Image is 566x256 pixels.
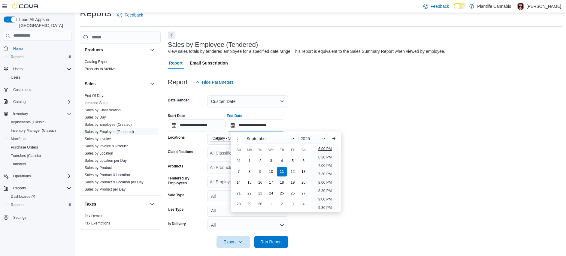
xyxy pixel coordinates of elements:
p: [PERSON_NAME] [527,3,561,10]
a: Sales by Product & Location per Day [85,180,144,184]
button: Sales [149,80,156,87]
label: End Date [227,113,242,118]
ul: Time [311,146,339,209]
button: Users [11,65,25,73]
button: Inventory [1,110,74,118]
div: Sasha Iemelianenko [517,3,524,10]
span: End Of Day [85,93,103,98]
span: Reports [11,203,23,207]
button: Settings [1,213,74,221]
a: Manifests [8,135,29,143]
span: Manifests [11,137,26,141]
a: Products to Archive [85,67,116,71]
span: Reports [11,185,71,192]
li: 8:30 PM [316,187,334,194]
p: Plantlife Cannabis [477,3,511,10]
div: day-10 [266,167,276,176]
span: Sales by Classification [85,108,121,113]
span: Manifests [8,135,71,143]
button: Reports [1,184,74,192]
div: View sales totals by tendered employee for a specified date range. This report is equivalent to t... [168,48,445,55]
div: day-28 [234,199,244,209]
button: All [207,205,288,217]
span: Users [11,75,20,80]
label: Classifications [168,149,193,154]
div: day-19 [288,178,298,187]
div: day-27 [299,188,308,198]
div: Products [80,58,161,75]
div: Su [234,145,244,155]
a: Sales by Employee (Tendered) [85,130,134,134]
a: Catalog Export [85,60,108,64]
div: day-5 [288,156,298,166]
div: day-9 [256,167,265,176]
button: Users [1,65,74,73]
button: Inventory [11,110,30,117]
span: Reports [8,53,71,61]
img: Cova [12,3,39,9]
li: 6:30 PM [316,154,334,161]
h3: Report [168,79,188,86]
a: Feedback [421,0,451,12]
li: 7:00 PM [316,162,334,169]
span: Report [169,57,183,69]
div: day-16 [256,178,265,187]
button: Sales [85,81,147,87]
div: day-6 [299,156,308,166]
p: | [513,3,515,10]
button: Reports [6,201,74,209]
button: Operations [11,173,33,180]
span: Hide Parameters [202,79,234,85]
span: Reports [13,186,26,191]
span: Sales by Product [85,165,112,170]
h1: Reports [80,7,111,19]
button: Catalog [11,98,28,105]
a: Sales by Invoice & Product [85,144,128,148]
span: Adjustments (Classic) [11,120,46,125]
label: Use Type [168,207,183,212]
span: Calgary - Seton [213,135,238,141]
div: day-25 [277,188,287,198]
button: Next [168,32,175,39]
button: Transfers [6,160,74,168]
span: Home [13,46,23,51]
span: Catalog [13,99,26,104]
input: Press the down key to open a popover containing a calendar. [168,119,225,131]
span: Transfers [8,161,71,168]
a: Dashboards [6,192,74,201]
button: Transfers (Classic) [6,152,74,160]
label: Sale Type [168,193,184,197]
button: Export [216,236,250,248]
div: Sa [299,145,308,155]
a: Settings [11,214,29,221]
label: Start Date [168,113,185,118]
a: Sales by Product per Day [85,187,126,191]
button: Run Report [254,236,288,248]
label: Is Delivery [168,221,186,226]
div: day-2 [256,156,265,166]
button: Previous Month [233,134,243,143]
button: Inventory Manager (Classic) [6,126,74,135]
label: Tendered By Employees [168,176,205,185]
span: Tax Details [85,214,102,218]
span: Transfers (Classic) [8,152,71,159]
div: day-21 [234,188,244,198]
a: Sales by Day [85,115,106,119]
button: Hide Parameters [192,76,236,88]
a: Users [8,74,23,81]
span: Purchase Orders [11,145,38,150]
a: Purchase Orders [8,144,41,151]
div: day-18 [277,178,287,187]
a: Sales by Product & Location [85,173,130,177]
span: Dashboards [11,194,35,199]
span: Inventory Manager (Classic) [8,127,71,134]
a: Sales by Classification [85,108,121,112]
span: Export [220,236,247,248]
a: Sales by Location per Day [85,158,127,163]
a: Sales by Employee (Created) [85,122,132,127]
div: day-2 [277,199,287,209]
a: Reports [8,53,26,61]
span: Users [8,74,71,81]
